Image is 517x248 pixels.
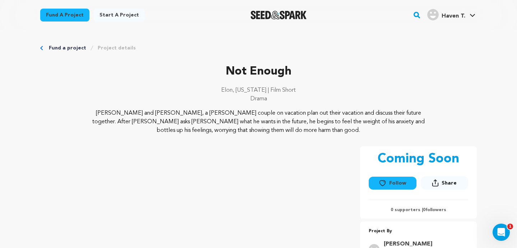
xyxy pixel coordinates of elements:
button: Follow [369,177,416,190]
a: Fund a project [40,9,89,22]
a: Haven T.'s Profile [426,8,477,20]
p: Elon, [US_STATE] | Film Short [40,86,477,95]
div: Haven T.'s Profile [427,9,465,20]
p: Not Enough [40,63,477,80]
button: Share [421,176,468,190]
a: Seed&Spark Homepage [251,11,307,19]
img: Seed&Spark Logo Dark Mode [251,11,307,19]
a: Start a project [94,9,145,22]
a: Project details [98,44,136,52]
span: Haven T.'s Profile [426,8,477,23]
span: Haven T. [442,13,465,19]
span: 0 [423,208,425,212]
p: [PERSON_NAME] and [PERSON_NAME], a [PERSON_NAME] couple on vacation plan out their vacation and d... [84,109,433,135]
p: Drama [40,95,477,103]
p: Project By [369,227,468,235]
p: Coming Soon [378,152,459,166]
div: Breadcrumb [40,44,477,52]
img: user.png [427,9,439,20]
p: 0 supporters | followers [369,207,468,213]
span: Share [421,176,468,192]
span: 1 [507,224,513,229]
iframe: Intercom live chat [493,224,510,241]
span: Share [442,180,457,187]
a: Fund a project [49,44,86,52]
